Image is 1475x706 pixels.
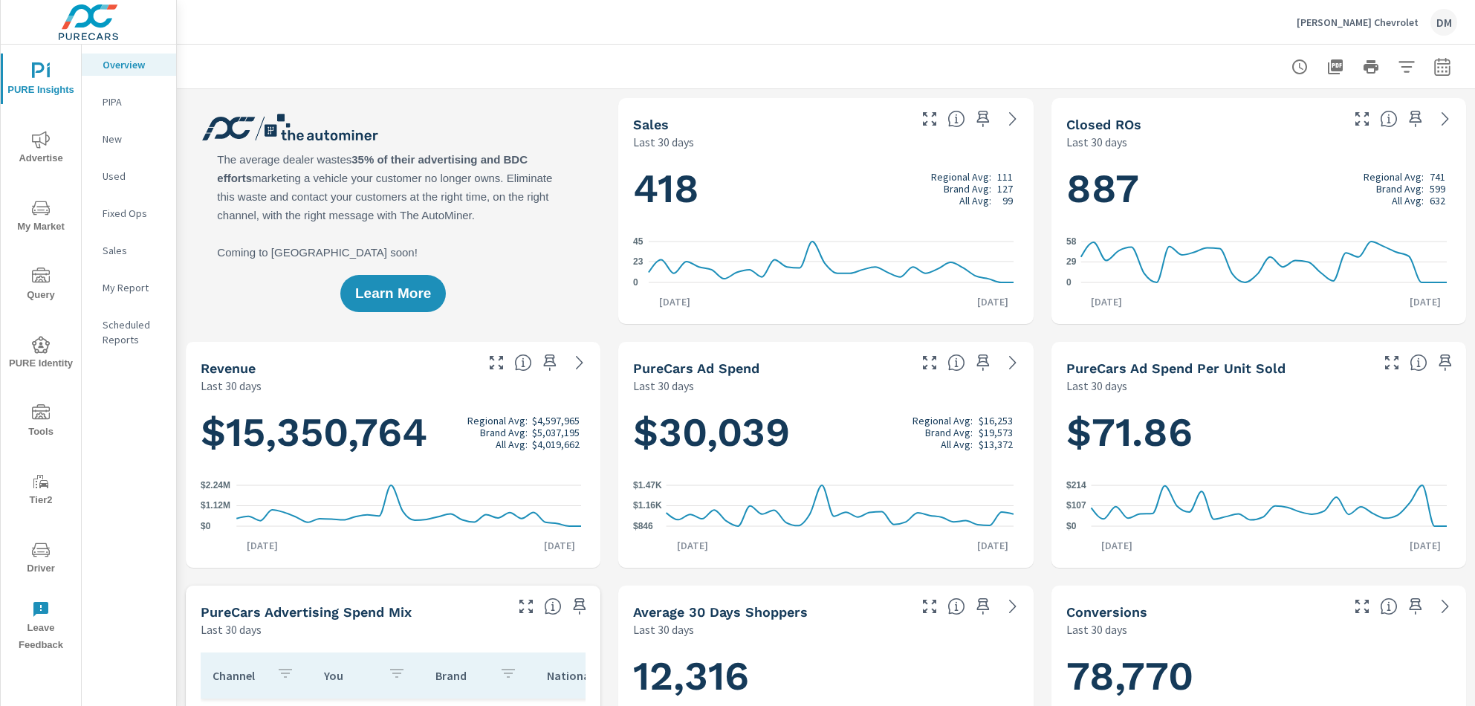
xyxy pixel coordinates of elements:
[82,239,176,262] div: Sales
[496,438,528,450] p: All Avg:
[5,336,77,372] span: PURE Identity
[201,480,230,490] text: $2.24M
[355,287,431,300] span: Learn More
[1001,107,1025,131] a: See more details in report
[82,202,176,224] div: Fixed Ops
[103,317,164,347] p: Scheduled Reports
[480,427,528,438] p: Brand Avg:
[514,595,538,618] button: Make Fullscreen
[5,473,77,509] span: Tier2
[82,128,176,150] div: New
[532,415,580,427] p: $4,597,965
[1002,195,1013,207] p: 99
[1066,621,1127,638] p: Last 30 days
[633,117,669,132] h5: Sales
[532,427,580,438] p: $5,037,195
[103,280,164,295] p: My Report
[213,668,265,683] p: Channel
[667,538,719,553] p: [DATE]
[5,199,77,236] span: My Market
[971,107,995,131] span: Save this to your personalized report
[1001,351,1025,375] a: See more details in report
[201,604,412,620] h5: PureCars Advertising Spend Mix
[633,651,1018,702] h1: 12,316
[918,595,941,618] button: Make Fullscreen
[1350,595,1374,618] button: Make Fullscreen
[514,354,532,372] span: Total sales revenue over the selected date range. [Source: This data is sourced from the dealer’s...
[435,668,487,683] p: Brand
[633,133,694,151] p: Last 30 days
[1392,195,1424,207] p: All Avg:
[5,600,77,654] span: Leave Feedback
[918,107,941,131] button: Make Fullscreen
[633,236,644,247] text: 45
[201,360,256,376] h5: Revenue
[1066,117,1141,132] h5: Closed ROs
[1410,354,1427,372] span: Average cost of advertising per each vehicle sold at the dealer over the selected date range. The...
[1350,107,1374,131] button: Make Fullscreen
[633,501,662,511] text: $1.16K
[467,415,528,427] p: Regional Avg:
[1066,133,1127,151] p: Last 30 days
[1404,107,1427,131] span: Save this to your personalized report
[201,621,262,638] p: Last 30 days
[997,171,1013,183] p: 111
[947,597,965,615] span: A rolling 30 day total of daily Shoppers on the dealership website, averaged over the selected da...
[103,57,164,72] p: Overview
[947,354,965,372] span: Total cost of media for all PureCars channels for the selected dealership group over the selected...
[532,438,580,450] p: $4,019,662
[1066,521,1077,531] text: $0
[1430,183,1445,195] p: 599
[1380,597,1398,615] span: The number of dealer-specified goals completed by a visitor. [Source: This data is provided by th...
[103,169,164,184] p: Used
[1380,351,1404,375] button: Make Fullscreen
[5,541,77,577] span: Driver
[918,351,941,375] button: Make Fullscreen
[1066,480,1086,490] text: $214
[941,438,973,450] p: All Avg:
[1297,16,1419,29] p: [PERSON_NAME] Chevrolet
[1399,294,1451,309] p: [DATE]
[931,171,991,183] p: Regional Avg:
[538,351,562,375] span: Save this to your personalized report
[5,131,77,167] span: Advertise
[201,521,211,531] text: $0
[103,132,164,146] p: New
[633,163,1018,214] h1: 418
[103,94,164,109] p: PIPA
[82,54,176,76] div: Overview
[1320,52,1350,82] button: "Export Report to PDF"
[1066,604,1147,620] h5: Conversions
[568,351,591,375] a: See more details in report
[1066,407,1451,458] h1: $71.86
[979,415,1013,427] p: $16,253
[236,538,288,553] p: [DATE]
[633,360,759,376] h5: PureCars Ad Spend
[967,294,1019,309] p: [DATE]
[1066,651,1451,702] h1: 78,770
[340,275,446,312] button: Learn More
[1376,183,1424,195] p: Brand Avg:
[5,62,77,99] span: PURE Insights
[944,183,991,195] p: Brand Avg:
[633,521,653,531] text: $846
[633,480,662,490] text: $1.47K
[1404,595,1427,618] span: Save this to your personalized report
[201,407,586,458] h1: $15,350,764
[1430,9,1457,36] div: DM
[633,407,1018,458] h1: $30,039
[1066,236,1077,247] text: 58
[484,351,508,375] button: Make Fullscreen
[1380,110,1398,128] span: Number of Repair Orders Closed by the selected dealership group over the selected time range. [So...
[925,427,973,438] p: Brand Avg:
[947,110,965,128] span: Number of vehicles sold by the dealership over the selected date range. [Source: This data is sou...
[534,538,586,553] p: [DATE]
[633,377,694,395] p: Last 30 days
[82,314,176,351] div: Scheduled Reports
[547,668,599,683] p: National
[103,243,164,258] p: Sales
[633,621,694,638] p: Last 30 days
[1399,538,1451,553] p: [DATE]
[1430,195,1445,207] p: 632
[544,597,562,615] span: This table looks at how you compare to the amount of budget you spend per channel as opposed to y...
